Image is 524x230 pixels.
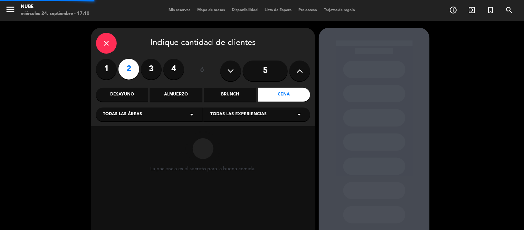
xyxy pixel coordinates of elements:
span: Todas las experiencias [210,111,267,118]
i: close [102,39,111,47]
div: Nube [21,3,89,10]
i: search [505,6,514,14]
label: 4 [163,59,184,80]
i: exit_to_app [468,6,476,14]
span: Mapa de mesas [194,8,228,12]
label: 1 [96,59,117,80]
i: turned_in_not [487,6,495,14]
div: miércoles 24. septiembre - 17:10 [21,10,89,17]
span: Lista de Espera [261,8,295,12]
div: La paciencia es el secreto para la buena comida. [151,166,256,172]
span: Pre-acceso [295,8,321,12]
button: menu [5,4,16,17]
div: Almuerzo [150,88,202,102]
span: Disponibilidad [228,8,261,12]
i: add_circle_outline [449,6,458,14]
label: 3 [141,59,162,80]
div: Indique cantidad de clientes [96,33,310,54]
i: arrow_drop_down [295,110,303,119]
span: Tarjetas de regalo [321,8,359,12]
span: Todas las áreas [103,111,142,118]
label: 2 [118,59,139,80]
div: Brunch [204,88,256,102]
div: Cena [258,88,310,102]
i: arrow_drop_down [188,110,196,119]
div: ó [191,59,213,83]
span: Mis reservas [165,8,194,12]
div: Desayuno [96,88,148,102]
i: menu [5,4,16,15]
